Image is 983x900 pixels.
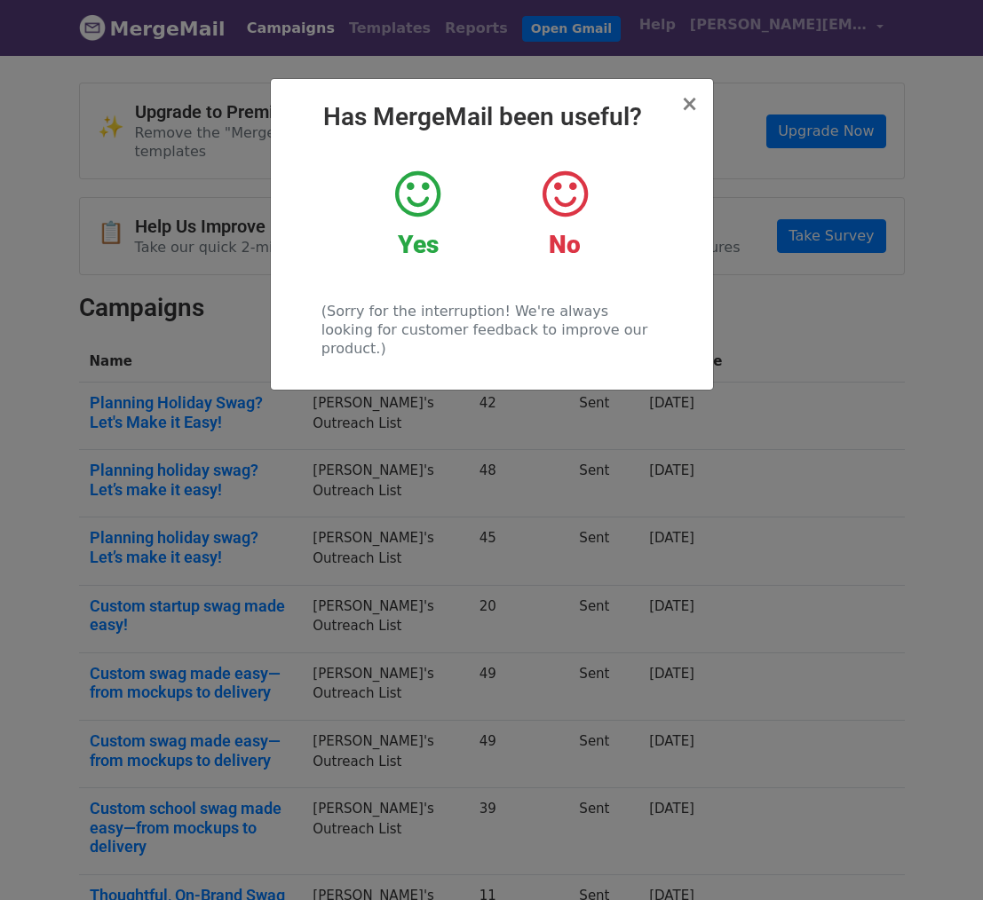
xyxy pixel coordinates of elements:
span: × [680,91,698,116]
h2: Has MergeMail been useful? [285,102,699,132]
strong: Yes [398,230,439,259]
strong: No [549,230,581,259]
button: Close [680,93,698,114]
a: No [504,168,624,260]
a: Yes [358,168,478,260]
p: (Sorry for the interruption! We're always looking for customer feedback to improve our product.) [321,302,662,358]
